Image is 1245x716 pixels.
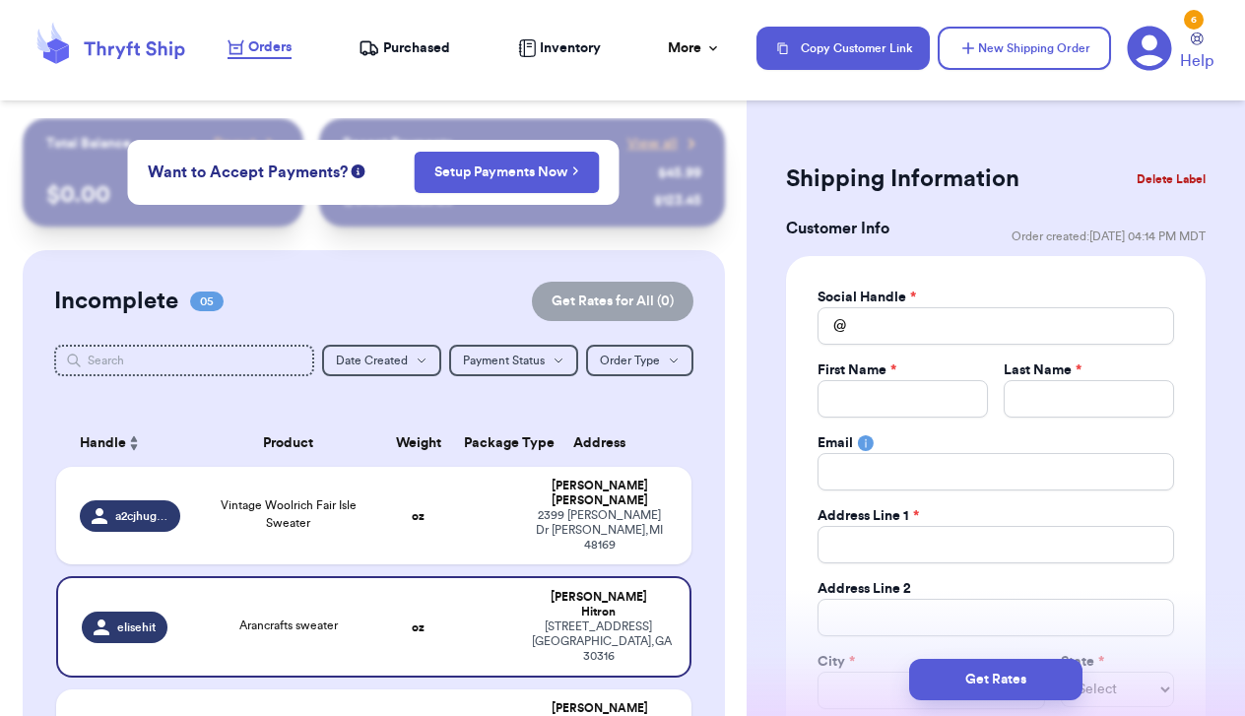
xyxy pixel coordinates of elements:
span: Vintage Woolrich Fair Isle Sweater [221,499,357,529]
p: Recent Payments [343,134,452,154]
div: 6 [1184,10,1204,30]
a: View all [627,134,701,154]
span: Handle [80,433,126,454]
input: Search [54,345,314,376]
th: Package Type [452,420,520,467]
a: Inventory [518,38,601,58]
div: More [668,38,721,58]
label: Last Name [1004,360,1081,380]
button: Copy Customer Link [756,27,930,70]
p: Total Balance [46,134,131,154]
span: Order created: [DATE] 04:14 PM MDT [1012,228,1206,244]
button: Delete Label [1129,158,1213,201]
label: Address Line 1 [818,506,919,526]
span: Payout [214,134,256,154]
span: Help [1180,49,1213,73]
a: Setup Payments Now [434,163,579,182]
a: Purchased [359,38,450,58]
label: Email [818,433,853,453]
div: [STREET_ADDRESS] [GEOGRAPHIC_DATA] , GA 30316 [532,619,665,664]
label: First Name [818,360,896,380]
th: Product [192,420,383,467]
span: a2cjhughes [115,508,169,524]
h2: Shipping Information [786,163,1019,195]
a: 6 [1127,26,1172,71]
span: Order Type [600,355,660,366]
span: Inventory [540,38,601,58]
label: Address Line 2 [818,579,911,599]
span: Payment Status [463,355,545,366]
p: $ 0.00 [46,179,280,211]
strong: oz [412,621,425,633]
a: Help [1180,33,1213,73]
a: Payout [214,134,280,154]
span: View all [627,134,678,154]
button: Payment Status [449,345,578,376]
th: Address [520,420,690,467]
button: Date Created [322,345,441,376]
span: Orders [248,37,292,57]
label: Social Handle [818,288,916,307]
span: 05 [190,292,224,311]
div: @ [818,307,846,345]
span: Arancrafts sweater [239,619,338,631]
h3: Customer Info [786,217,889,240]
div: [PERSON_NAME] Hitron [532,590,665,619]
span: Purchased [383,38,450,58]
span: elisehit [117,619,156,635]
a: Orders [228,37,292,59]
span: Want to Accept Payments? [148,161,348,184]
span: Date Created [336,355,408,366]
h2: Incomplete [54,286,178,317]
th: Weight [384,420,452,467]
button: Get Rates [909,659,1082,700]
strong: oz [412,510,425,522]
button: New Shipping Order [938,27,1111,70]
button: Get Rates for All (0) [532,282,693,321]
div: $ 123.45 [654,191,701,211]
button: Sort ascending [126,431,142,455]
div: [PERSON_NAME] [PERSON_NAME] [532,479,667,508]
div: $ 45.99 [658,163,701,183]
button: Order Type [586,345,693,376]
button: Setup Payments Now [414,152,600,193]
div: 2399 [PERSON_NAME] Dr [PERSON_NAME] , MI 48169 [532,508,667,553]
